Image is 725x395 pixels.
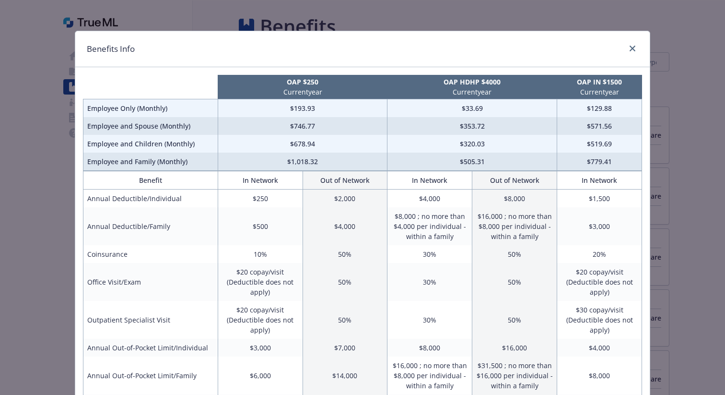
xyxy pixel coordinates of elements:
td: $20 copay/visit (Deductible does not apply) [218,263,303,301]
td: Annual Out-of-Pocket Limit/Family [83,357,218,395]
td: $20 copay/visit (Deductible does not apply) [557,263,642,301]
td: $250 [218,190,303,208]
td: $33.69 [387,99,557,118]
td: 50% [472,245,557,263]
td: $30 copay/visit (Deductible does not apply) [557,301,642,339]
td: $3,000 [218,339,303,357]
td: $1,018.32 [218,153,387,171]
td: Annual Deductible/Family [83,207,218,245]
td: 50% [303,245,387,263]
p: Current year [220,87,386,97]
td: $3,000 [557,207,642,245]
td: Office Visit/Exam [83,263,218,301]
td: 30% [387,301,472,339]
p: OAP HDHP $4000 [389,77,555,87]
td: $16,000 [472,339,557,357]
th: In Network [387,171,472,190]
td: $4,000 [557,339,642,357]
td: 50% [472,301,557,339]
td: Employee and Spouse (Monthly) [83,117,218,135]
td: 30% [387,245,472,263]
td: Annual Out-of-Pocket Limit/Individual [83,339,218,357]
td: 30% [387,263,472,301]
td: $4,000 [387,190,472,208]
th: Out of Network [472,171,557,190]
th: intentionally left blank [83,75,218,99]
p: Current year [559,87,640,97]
td: $746.77 [218,117,387,135]
td: $1,500 [557,190,642,208]
td: Annual Deductible/Individual [83,190,218,208]
td: $571.56 [557,117,642,135]
td: $16,000 ; no more than $8,000 per individual - within a family [472,207,557,245]
td: $4,000 [303,207,387,245]
th: Out of Network [303,171,387,190]
td: 20% [557,245,642,263]
td: $500 [218,207,303,245]
p: OAP IN $1500 [559,77,640,87]
td: $2,000 [303,190,387,208]
th: In Network [218,171,303,190]
td: $320.03 [387,135,557,153]
td: $193.93 [218,99,387,118]
td: Employee Only (Monthly) [83,99,218,118]
p: OAP $250 [220,77,386,87]
th: In Network [557,171,642,190]
td: 50% [303,301,387,339]
td: 50% [472,263,557,301]
td: Outpatient Specialist Visit [83,301,218,339]
td: $7,000 [303,339,387,357]
td: $505.31 [387,153,557,171]
td: 50% [303,263,387,301]
td: $14,000 [303,357,387,395]
td: Coinsurance [83,245,218,263]
td: $678.94 [218,135,387,153]
td: $129.88 [557,99,642,118]
td: Employee and Family (Monthly) [83,153,218,171]
th: Benefit [83,171,218,190]
td: $353.72 [387,117,557,135]
td: $8,000 [557,357,642,395]
td: $8,000 [387,339,472,357]
td: $31,500 ; no more than $16,000 per individual - within a family [472,357,557,395]
td: $6,000 [218,357,303,395]
td: $8,000 [472,190,557,208]
td: $779.41 [557,153,642,171]
td: $20 copay/visit (Deductible does not apply) [218,301,303,339]
td: $8,000 ; no more than $4,000 per individual - within a family [387,207,472,245]
p: Current year [389,87,555,97]
h1: Benefits Info [87,43,135,55]
td: $16,000 ; no more than $8,000 per individual - within a family [387,357,472,395]
td: 10% [218,245,303,263]
td: Employee and Children (Monthly) [83,135,218,153]
td: $519.69 [557,135,642,153]
a: close [627,43,638,54]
